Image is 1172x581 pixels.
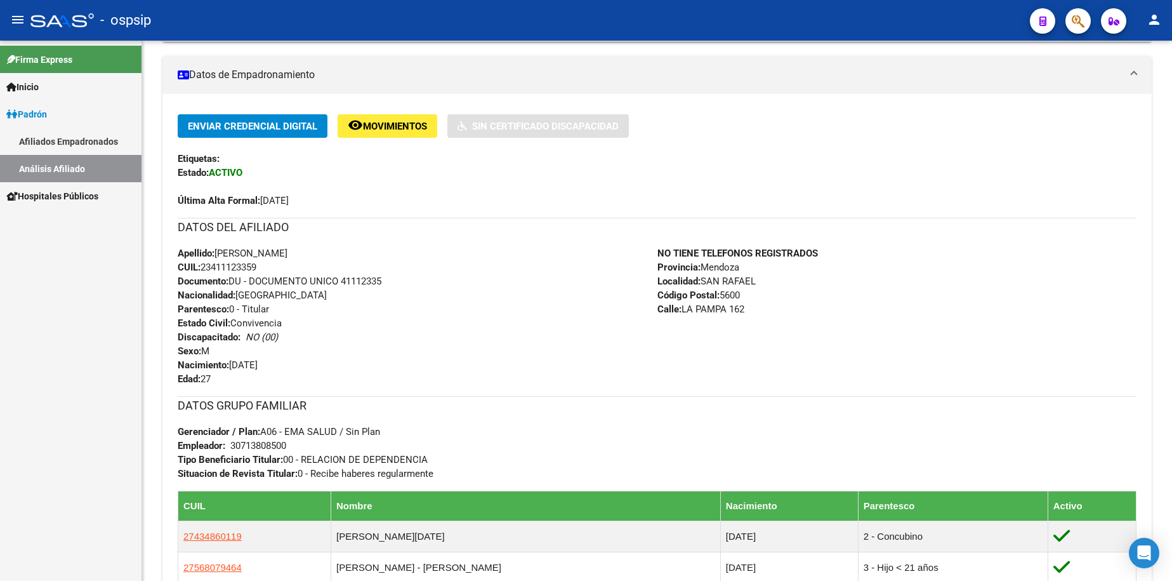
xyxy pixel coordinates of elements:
span: [DATE] [178,195,289,206]
strong: Última Alta Formal: [178,195,260,206]
strong: Discapacitado: [178,331,240,343]
mat-expansion-panel-header: Datos de Empadronamiento [162,56,1152,94]
span: Convivencia [178,317,282,329]
span: [DATE] [178,359,258,371]
span: Hospitales Públicos [6,189,98,203]
span: Sin Certificado Discapacidad [472,121,619,132]
span: M [178,345,209,357]
strong: ACTIVO [209,167,242,178]
button: Movimientos [338,114,437,138]
strong: Documento: [178,276,228,287]
th: CUIL [178,491,331,521]
strong: Estado: [178,167,209,178]
td: [PERSON_NAME][DATE] [331,521,720,552]
span: SAN RAFAEL [657,276,756,287]
span: Firma Express [6,53,72,67]
span: - ospsip [100,6,151,34]
strong: CUIL: [178,262,201,273]
mat-panel-title: Datos de Empadronamiento [178,68,1121,82]
span: DU - DOCUMENTO UNICO 41112335 [178,276,381,287]
th: Nombre [331,491,720,521]
mat-icon: person [1147,12,1162,27]
th: Activo [1048,491,1136,521]
strong: Gerenciador / Plan: [178,426,260,437]
th: Parentesco [858,491,1048,521]
strong: Calle: [657,304,681,315]
span: [GEOGRAPHIC_DATA] [178,290,327,301]
td: 2 - Concubino [858,521,1048,552]
strong: Etiquetas: [178,153,220,164]
span: Inicio [6,80,39,94]
span: 5600 [657,290,740,301]
span: 27568079464 [183,562,242,573]
span: Mendoza [657,262,739,273]
strong: Empleador: [178,440,225,451]
th: Nacimiento [720,491,858,521]
h3: DATOS DEL AFILIADO [178,218,1136,236]
span: 27434860119 [183,531,242,542]
span: Enviar Credencial Digital [188,121,317,132]
strong: Localidad: [657,276,701,287]
span: 27 [178,373,211,385]
strong: Situacion de Revista Titular: [178,468,298,479]
div: Open Intercom Messenger [1129,538,1159,568]
td: [DATE] [720,521,858,552]
span: Padrón [6,107,47,121]
button: Enviar Credencial Digital [178,114,327,138]
span: [PERSON_NAME] [178,248,287,259]
span: 23411123359 [178,262,256,273]
button: Sin Certificado Discapacidad [447,114,629,138]
strong: Edad: [178,373,201,385]
span: Movimientos [363,121,427,132]
span: 00 - RELACION DE DEPENDENCIA [178,454,428,465]
strong: Provincia: [657,262,701,273]
strong: Nacionalidad: [178,290,235,301]
strong: Código Postal: [657,290,720,301]
strong: Tipo Beneficiario Titular: [178,454,283,465]
strong: Nacimiento: [178,359,229,371]
strong: Parentesco: [178,304,229,315]
span: 0 - Titular [178,304,269,315]
span: A06 - EMA SALUD / Sin Plan [178,426,380,437]
h3: DATOS GRUPO FAMILIAR [178,397,1136,415]
strong: NO TIENE TELEFONOS REGISTRADOS [657,248,818,259]
div: 30713808500 [230,439,286,453]
mat-icon: menu [10,12,25,27]
strong: Sexo: [178,345,201,357]
strong: Apellido: [178,248,214,259]
strong: Estado Civil: [178,317,230,329]
i: NO (00) [246,331,278,343]
span: 0 - Recibe haberes regularmente [178,468,433,479]
span: LA PAMPA 162 [657,304,744,315]
mat-icon: remove_red_eye [348,117,363,133]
